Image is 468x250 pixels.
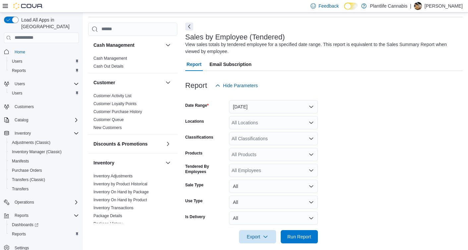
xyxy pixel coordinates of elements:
[12,158,29,164] span: Manifests
[15,81,25,87] span: Users
[93,42,163,48] button: Cash Management
[319,3,339,9] span: Feedback
[93,214,122,218] a: Package Details
[9,67,79,75] span: Reports
[7,166,82,175] button: Purchase Orders
[93,79,163,86] button: Customer
[7,138,82,147] button: Adjustments (Classic)
[185,119,204,124] label: Locations
[12,80,79,88] span: Users
[9,176,48,184] a: Transfers (Classic)
[93,181,147,187] span: Inventory by Product Historical
[229,180,318,193] button: All
[12,91,22,96] span: Users
[93,190,149,194] a: Inventory On Hand by Package
[12,48,79,56] span: Home
[9,139,53,147] a: Adjustments (Classic)
[15,213,29,218] span: Reports
[93,117,124,122] a: Customer Queue
[12,222,38,227] span: Dashboards
[9,157,31,165] a: Manifests
[9,230,29,238] a: Reports
[12,186,29,192] span: Transfers
[9,166,79,174] span: Purchase Orders
[9,166,45,174] a: Purchase Orders
[164,159,172,167] button: Inventory
[1,102,82,111] button: Customers
[9,89,79,97] span: Users
[9,148,79,156] span: Inventory Manager (Classic)
[344,3,358,10] input: Dark Mode
[12,68,26,73] span: Reports
[185,82,207,90] h3: Report
[12,59,22,64] span: Users
[93,206,134,210] a: Inventory Transactions
[93,42,135,48] h3: Cash Management
[93,64,124,69] a: Cash Out Details
[93,56,127,61] a: Cash Management
[9,148,64,156] a: Inventory Manager (Classic)
[12,48,28,56] a: Home
[93,101,137,106] a: Customer Loyalty Points
[229,212,318,225] button: All
[9,176,79,184] span: Transfers (Classic)
[9,67,29,75] a: Reports
[9,185,79,193] span: Transfers
[93,125,122,130] a: New Customers
[88,54,177,73] div: Cash Management
[93,174,133,178] a: Inventory Adjustments
[12,116,79,124] span: Catalog
[1,79,82,89] button: Users
[88,92,177,134] div: Customer
[410,2,411,10] p: |
[9,221,79,229] span: Dashboards
[93,141,147,147] h3: Discounts & Promotions
[12,129,79,137] span: Inventory
[9,57,25,65] a: Users
[7,66,82,75] button: Reports
[223,82,258,89] span: Hide Parameters
[185,151,203,156] label: Products
[185,198,203,204] label: Use Type
[370,2,407,10] p: Plantlife Cannabis
[309,120,314,125] button: Open list of options
[185,135,213,140] label: Classifications
[7,220,82,229] a: Dashboards
[12,103,36,111] a: Customers
[1,47,82,57] button: Home
[185,33,285,41] h3: Sales by Employee (Tendered)
[7,229,82,239] button: Reports
[93,173,133,179] span: Inventory Adjustments
[309,136,314,141] button: Open list of options
[9,221,41,229] a: Dashboards
[13,3,43,9] img: Cova
[93,159,114,166] h3: Inventory
[239,230,276,243] button: Export
[93,109,142,114] a: Customer Purchase History
[19,17,79,30] span: Load All Apps in [GEOGRAPHIC_DATA]
[7,89,82,98] button: Users
[93,221,122,226] a: Package History
[164,41,172,49] button: Cash Management
[309,152,314,157] button: Open list of options
[7,147,82,156] button: Inventory Manager (Classic)
[187,58,202,71] span: Report
[15,200,34,205] span: Operations
[7,175,82,184] button: Transfers (Classic)
[12,212,79,219] span: Reports
[12,149,62,155] span: Inventory Manager (Classic)
[309,168,314,173] button: Open list of options
[12,177,45,182] span: Transfers (Classic)
[12,80,28,88] button: Users
[15,49,25,55] span: Home
[9,185,31,193] a: Transfers
[185,164,226,174] label: Tendered By Employees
